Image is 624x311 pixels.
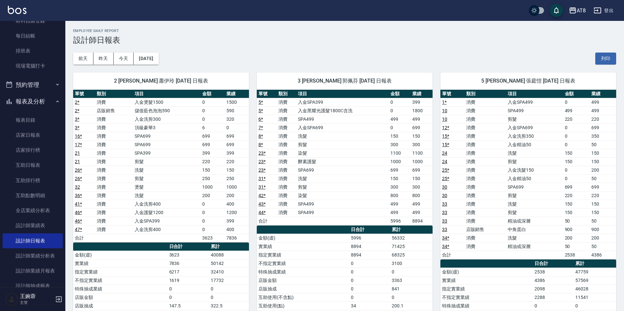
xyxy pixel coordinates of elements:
[595,53,616,65] button: 列印
[257,234,349,242] td: 金額(虛)
[442,108,447,113] a: 10
[73,268,168,276] td: 指定實業績
[506,140,563,149] td: 入金精油50
[225,234,249,242] td: 7836
[465,183,506,191] td: 消費
[296,132,389,140] td: 洗髮
[296,174,389,183] td: 洗髮
[590,225,616,234] td: 900
[563,234,590,242] td: 200
[3,248,63,263] a: 設計師業績分析表
[265,78,425,84] span: 3 [PERSON_NAME] 郭佩芬 [DATE] 日報表
[563,149,590,157] td: 150
[563,106,590,115] td: 499
[201,208,225,217] td: 0
[168,268,209,276] td: 6217
[411,140,433,149] td: 300
[168,259,209,268] td: 7836
[201,123,225,132] td: 6
[440,251,465,259] td: 合計
[465,149,506,157] td: 消費
[20,293,53,300] h5: 王婉蓉
[389,98,411,106] td: 0
[442,227,447,232] a: 33
[465,115,506,123] td: 消費
[465,217,506,225] td: 消費
[133,140,201,149] td: SPA699
[411,166,433,174] td: 699
[201,90,225,98] th: 金額
[225,217,249,225] td: 399
[590,174,616,183] td: 50
[73,29,616,33] h2: Employee Daily Report
[133,90,201,98] th: 項目
[3,128,63,143] a: 店家日報表
[201,166,225,174] td: 150
[168,251,209,259] td: 3623
[411,123,433,132] td: 699
[95,208,133,217] td: 消費
[590,217,616,225] td: 50
[95,98,133,106] td: 消費
[566,4,588,17] button: AT8
[277,115,297,123] td: 消費
[506,123,563,132] td: 入金SPA699
[296,208,389,217] td: SPA499
[95,106,133,115] td: 店販銷售
[3,173,63,188] a: 互助排行榜
[225,98,249,106] td: 1500
[590,98,616,106] td: 499
[133,115,201,123] td: 入金洗剪300
[563,166,590,174] td: 0
[257,90,277,98] th: 單號
[3,113,63,128] a: 報表目錄
[133,200,201,208] td: 入金洗剪400
[277,183,297,191] td: 消費
[563,251,590,259] td: 2538
[133,217,201,225] td: 入金SPA399
[590,90,616,98] th: 業績
[201,106,225,115] td: 0
[209,251,249,259] td: 40088
[277,208,297,217] td: 消費
[563,157,590,166] td: 150
[349,268,390,276] td: 0
[95,149,133,157] td: 消費
[257,268,349,276] td: 特殊抽成業績
[201,191,225,200] td: 200
[465,191,506,200] td: 消費
[3,203,63,218] a: 全店業績分析表
[257,217,277,225] td: 合計
[411,149,433,157] td: 1100
[3,93,63,110] button: 報表及分析
[506,132,563,140] td: 入金洗剪350
[296,191,389,200] td: 染髮
[296,200,389,208] td: SPA499
[506,90,563,98] th: 項目
[277,106,297,115] td: 消費
[442,201,447,207] a: 33
[73,90,249,242] table: a dense table
[590,234,616,242] td: 200
[465,132,506,140] td: 消費
[389,123,411,132] td: 0
[257,259,349,268] td: 不指定實業績
[563,217,590,225] td: 50
[442,150,447,156] a: 24
[590,208,616,217] td: 150
[296,90,389,98] th: 項目
[563,140,590,149] td: 0
[81,78,241,84] span: 2 [PERSON_NAME] 蕭伊玲 [DATE] 日報表
[133,149,201,157] td: SPA399
[465,90,506,98] th: 類別
[133,123,201,132] td: 頂級豪華3
[95,166,133,174] td: 消費
[133,225,201,234] td: 入金洗剪400
[465,200,506,208] td: 消費
[133,183,201,191] td: 燙髮
[277,191,297,200] td: 消費
[465,123,506,132] td: 消費
[225,149,249,157] td: 399
[465,242,506,251] td: 消費
[296,106,389,115] td: 入金黑耀光護髮1800C含洗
